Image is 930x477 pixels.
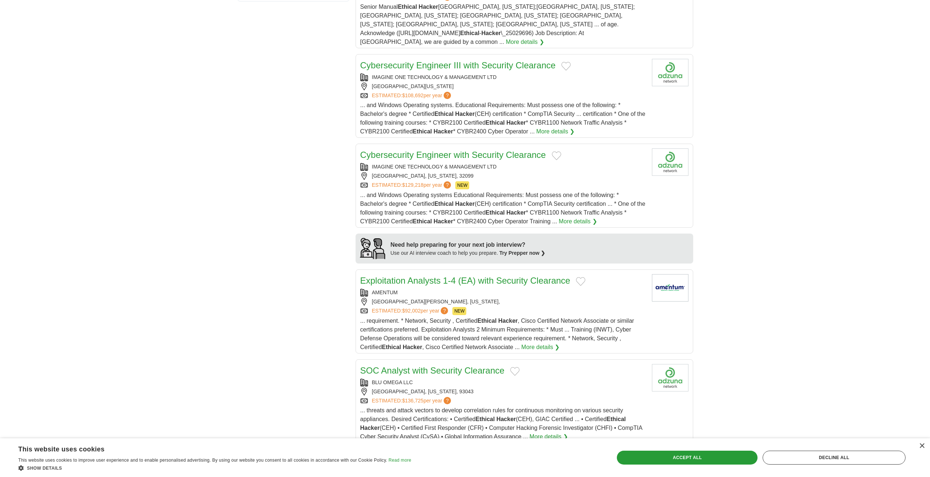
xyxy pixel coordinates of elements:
strong: Ethical [398,4,417,10]
strong: Ethical [486,209,505,216]
strong: Hacker [419,4,438,10]
div: [GEOGRAPHIC_DATA], [US_STATE], 93043 [360,388,646,395]
a: ESTIMATED:$129,218per year? [372,181,453,189]
img: Company logo [652,59,688,86]
strong: Ethical [607,416,626,422]
strong: Ethical [486,120,505,126]
strong: Ethical [434,201,453,207]
button: Add to favorite jobs [561,62,571,71]
strong: Ethical [382,344,401,350]
strong: Ethical [413,218,432,224]
div: [GEOGRAPHIC_DATA], [US_STATE], 32099 [360,172,646,180]
a: ESTIMATED:$108,692per year? [372,92,453,99]
span: Show details [27,466,62,471]
a: More details ❯ [521,343,560,352]
span: $129,218 [402,182,423,188]
strong: Hacker [403,344,422,350]
a: Try Prepper now ❯ [500,250,546,256]
a: ESTIMATED:$136,725per year? [372,397,453,405]
a: SOC Analyst with Security Clearance [360,366,505,375]
strong: Hacker [434,128,453,135]
button: Add to favorite jobs [576,277,585,286]
img: Amentum logo [652,274,688,302]
strong: Hacker [455,111,475,117]
strong: Hacker [481,30,501,36]
div: Accept all [617,451,758,465]
span: Senior Manual [GEOGRAPHIC_DATA], [US_STATE];[GEOGRAPHIC_DATA], [US_STATE]; [GEOGRAPHIC_DATA], [US... [360,4,635,45]
strong: Hacker [455,201,475,207]
div: Decline all [763,451,906,465]
strong: Ethical [434,111,453,117]
span: ... and Windows Operating systems. Educational Requirements: Must possess one of the following: *... [360,102,645,135]
div: IMAGINE ONE TECHNOLOGY & MANAGEMENT LTD [360,73,646,81]
span: $92,002 [402,308,421,314]
div: Use our AI interview coach to help you prepare. [391,249,546,257]
img: Company logo [652,148,688,176]
div: Close [919,443,925,449]
a: Exploitation Analysts 1-4 (EA) with Security Clearance [360,276,570,285]
span: $136,725 [402,398,423,404]
a: More details ❯ [506,38,544,46]
strong: Ethical [478,318,497,324]
span: This website uses cookies to improve user experience and to enable personalised advertising. By u... [18,458,387,463]
button: Add to favorite jobs [510,367,520,376]
span: ? [441,307,448,314]
a: Read more, opens a new window [388,458,411,463]
span: ... and Windows Operating systems Educational Requirements: Must possess one of the following: * ... [360,192,645,224]
div: IMAGINE ONE TECHNOLOGY & MANAGEMENT LTD [360,163,646,171]
span: $108,692 [402,92,423,98]
a: ESTIMATED:$92,002per year? [372,307,450,315]
span: ... requirement. * Network, Security , Certified , Cisco Certified Network Associate or similar c... [360,318,634,350]
strong: Hacker [496,416,516,422]
span: ? [444,92,451,99]
img: Company logo [652,364,688,391]
a: More details ❯ [559,217,597,226]
div: BLU OMEGA LLC [360,379,646,386]
strong: Ethical [475,416,494,422]
span: ? [444,397,451,404]
div: Need help preparing for your next job interview? [391,241,546,249]
button: Add to favorite jobs [552,151,561,160]
a: Cybersecurity Engineer with Security Clearance [360,150,546,160]
strong: Hacker [506,120,526,126]
a: More details ❯ [536,127,575,136]
div: [GEOGRAPHIC_DATA][PERSON_NAME], [US_STATE], [360,298,646,306]
strong: Hacker [360,425,380,431]
a: AMENTUM [372,289,398,295]
a: More details ❯ [529,432,568,441]
strong: Hacker [498,318,517,324]
strong: Ethical [460,30,479,36]
strong: Hacker [506,209,526,216]
div: Show details [18,464,411,472]
div: This website uses cookies [18,443,393,454]
span: NEW [452,307,466,315]
strong: Hacker [434,218,453,224]
span: NEW [455,181,469,189]
div: [GEOGRAPHIC_DATA][US_STATE] [360,83,646,90]
strong: Ethical [413,128,432,135]
span: ? [444,181,451,189]
span: ... threats and attack vectors to develop correlation rules for continuous monitoring on various ... [360,407,642,440]
a: Cybersecurity Engineer III with Security Clearance [360,60,556,70]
